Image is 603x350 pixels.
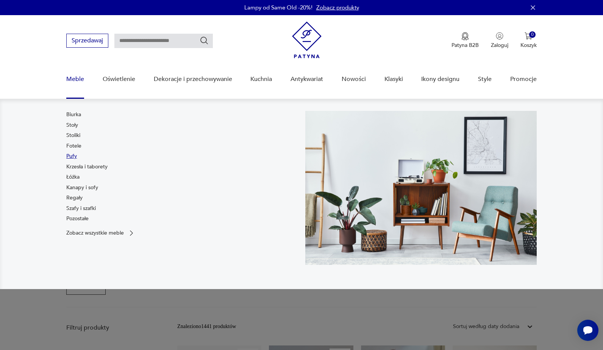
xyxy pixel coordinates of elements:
a: Promocje [510,65,537,94]
a: Meble [66,65,84,94]
button: Patyna B2B [451,32,479,49]
button: 0Koszyk [520,32,537,49]
img: Patyna - sklep z meblami i dekoracjami vintage [292,22,322,58]
a: Style [478,65,492,94]
a: Ikona medaluPatyna B2B [451,32,479,49]
a: Krzesła i taborety [66,163,108,171]
a: Antykwariat [291,65,323,94]
a: Regały [66,194,83,202]
a: Biurka [66,111,81,118]
button: Sprzedawaj [66,34,108,48]
a: Ikony designu [421,65,459,94]
a: Oświetlenie [103,65,135,94]
a: Zobacz produkty [316,4,359,11]
button: Szukaj [200,36,209,45]
a: Łóżka [66,173,80,181]
a: Zobacz wszystkie meble [66,229,135,237]
a: Kanapy i sofy [66,184,98,191]
div: 0 [529,31,536,38]
a: Dekoracje i przechowywanie [154,65,232,94]
p: Zobacz wszystkie meble [66,230,124,235]
a: Pufy [66,152,77,160]
img: Ikona medalu [461,32,469,40]
a: Klasyki [384,65,403,94]
a: Sprzedawaj [66,39,108,44]
img: Ikonka użytkownika [496,32,503,40]
p: Koszyk [520,42,537,49]
a: Szafy i szafki [66,205,96,212]
iframe: Smartsupp widget button [577,320,598,341]
button: Zaloguj [491,32,508,49]
p: Patyna B2B [451,42,479,49]
img: Ikona koszyka [525,32,532,40]
a: Stoły [66,121,78,129]
p: Lampy od Same Old -20%! [244,4,312,11]
a: Fotele [66,142,81,150]
a: Nowości [342,65,366,94]
a: Stoliki [66,132,80,139]
a: Kuchnia [250,65,272,94]
a: Pozostałe [66,215,89,222]
img: 969d9116629659dbb0bd4e745da535dc.jpg [305,111,537,265]
p: Zaloguj [491,42,508,49]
